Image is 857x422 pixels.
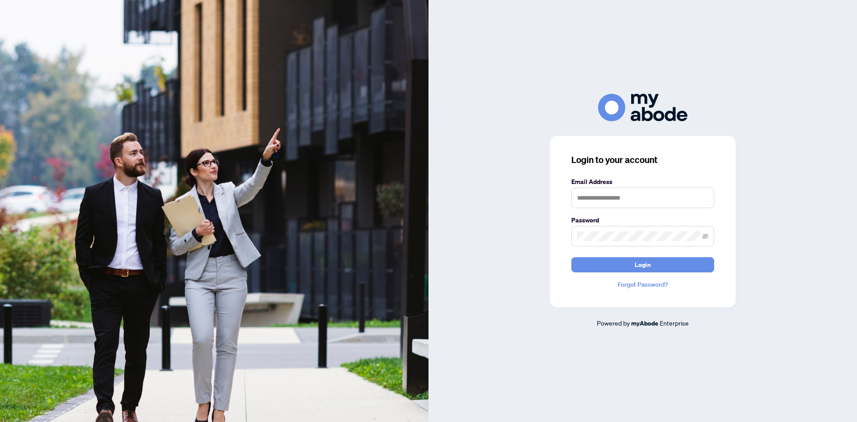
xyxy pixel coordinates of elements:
span: Login [635,258,651,272]
span: Powered by [597,319,630,327]
h3: Login to your account [571,154,714,166]
a: myAbode [631,318,658,328]
img: ma-logo [598,94,687,121]
label: Email Address [571,177,714,187]
button: Login [571,257,714,272]
span: Enterprise [660,319,689,327]
span: eye-invisible [702,233,708,239]
label: Password [571,215,714,225]
a: Forgot Password? [571,280,714,289]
